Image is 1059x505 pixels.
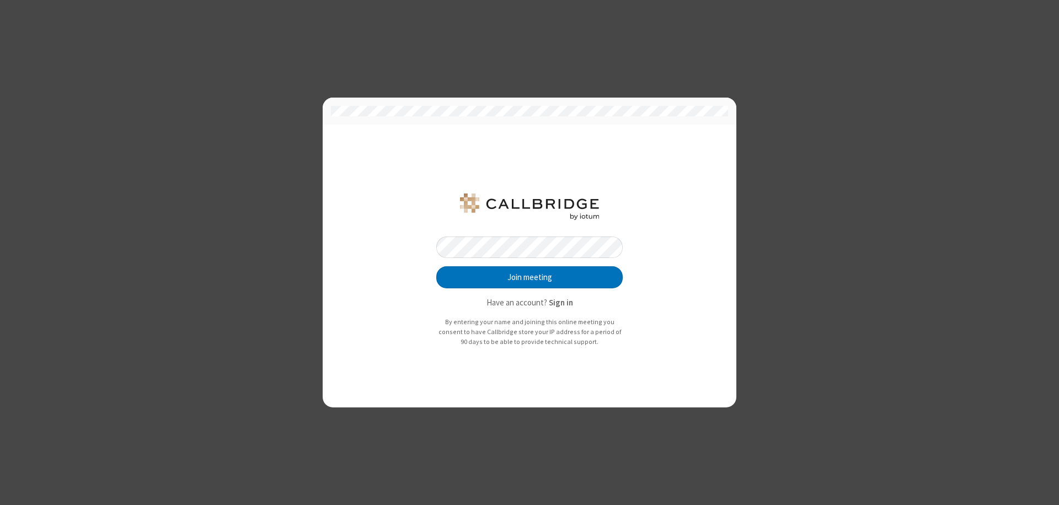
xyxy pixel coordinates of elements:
button: Sign in [549,297,573,309]
p: By entering your name and joining this online meeting you consent to have Callbridge store your I... [436,317,623,346]
button: Join meeting [436,266,623,288]
p: Have an account? [436,297,623,309]
strong: Sign in [549,297,573,308]
img: QA Selenium DO NOT DELETE OR CHANGE [458,194,601,220]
